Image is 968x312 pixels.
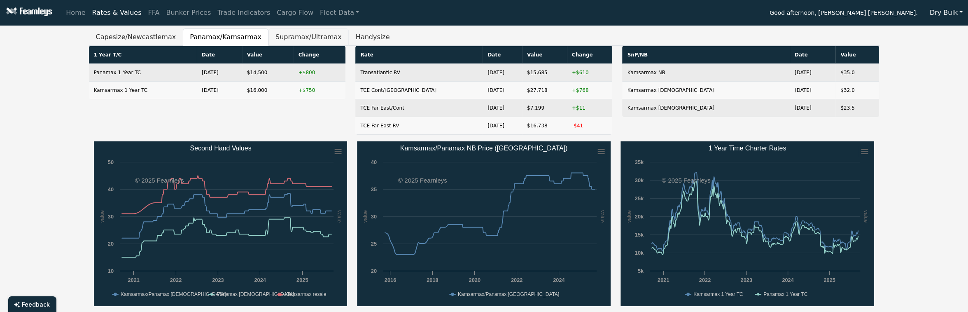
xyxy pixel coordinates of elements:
td: -$41 [567,117,613,135]
text: Kamsarmax/Panamax NB Price ([GEOGRAPHIC_DATA]) [400,145,568,152]
svg: Second Hand Values [94,141,348,306]
text: 2022 [699,277,711,283]
text: Kamsarmax 1 Year TC [693,291,743,297]
td: +$768 [567,82,613,99]
img: Fearnleys Logo [4,7,52,18]
svg: Kamsarmax/Panamax NB Price (China) [357,141,611,306]
td: [DATE] [483,117,522,135]
a: Trade Indicators [214,5,273,21]
text: 20 [371,268,377,274]
button: Handysize [349,28,397,46]
th: Value [835,46,879,64]
text: value [362,210,368,223]
text: © 2025 Fearnleys [662,177,711,184]
td: Kamsarmax [DEMOGRAPHIC_DATA] [622,82,789,99]
text: Panamax [DEMOGRAPHIC_DATA] [217,291,294,297]
td: TCE Far East RV [355,117,483,135]
th: Value [242,46,294,64]
text: 2022 [170,277,181,283]
text: 2025 [296,277,308,283]
th: Date [483,46,522,64]
text: 30 [371,213,377,220]
td: [DATE] [790,99,835,117]
td: +$11 [567,99,613,117]
td: Kamsarmax [DEMOGRAPHIC_DATA] [622,99,789,117]
td: $7,199 [522,99,567,117]
a: Rates & Values [89,5,145,21]
text: © 2025 Fearnleys [135,177,184,184]
text: Kamsarmax/Panamax [GEOGRAPHIC_DATA] [458,291,559,297]
text: 15k [635,232,644,238]
text: 2022 [511,277,522,283]
a: FFA [145,5,163,21]
text: value [98,210,105,223]
td: [DATE] [790,64,835,82]
button: Dry Bulk [924,5,968,21]
td: Transatlantic RV [355,64,483,82]
td: [DATE] [483,82,522,99]
text: 1 Year Time Charter Rates [709,145,786,152]
td: [DATE] [197,82,242,99]
text: 20 [107,241,113,247]
text: 5k [638,268,644,274]
span: Good afternoon, [PERSON_NAME] [PERSON_NAME]. [770,7,917,21]
td: [DATE] [483,99,522,117]
text: 2024 [254,277,266,283]
td: Panamax 1 Year TC [89,64,197,82]
text: value [599,210,606,223]
td: $14,500 [242,64,294,82]
text: 2023 [741,277,752,283]
td: $32.0 [835,82,879,99]
text: 2024 [553,277,565,283]
th: SnP/NB [622,46,789,64]
td: TCE Far East/Cont [355,99,483,117]
text: Kamsarmax/Panamax [DEMOGRAPHIC_DATA] [121,291,226,297]
td: $16,738 [522,117,567,135]
td: [DATE] [483,64,522,82]
td: $15,685 [522,64,567,82]
a: Fleet Data [317,5,362,21]
td: $16,000 [242,82,294,99]
text: value [336,210,343,223]
text: 2021 [128,277,139,283]
text: 50 [107,159,113,165]
text: 2024 [782,277,794,283]
text: 40 [371,159,377,165]
text: 30k [635,177,644,183]
text: Kamsarmax resale [285,291,326,297]
text: 2021 [658,277,669,283]
text: © 2025 Fearnleys [398,177,447,184]
td: +$610 [567,64,613,82]
th: Change [294,46,346,64]
button: Capesize/Newcastlemax [89,28,183,46]
text: 2016 [385,277,396,283]
th: Rate [355,46,483,64]
text: 30 [107,213,113,220]
text: 35 [371,186,377,192]
text: Second Hand Values [190,145,251,152]
text: 2018 [427,277,439,283]
a: Home [63,5,89,21]
text: 2020 [469,277,481,283]
th: Value [522,46,567,64]
td: $35.0 [835,64,879,82]
td: $23.5 [835,99,879,117]
text: 2025 [824,277,835,283]
td: +$750 [294,82,346,99]
th: 1 Year T/C [89,46,197,64]
text: 35k [635,159,644,165]
th: Date [790,46,835,64]
td: Kamsarmax 1 Year TC [89,82,197,99]
td: TCE Cont/[GEOGRAPHIC_DATA] [355,82,483,99]
td: +$800 [294,64,346,82]
button: Panamax/Kamsarmax [183,28,268,46]
a: Bunker Prices [163,5,214,21]
th: Date [197,46,242,64]
text: 10k [635,250,644,256]
a: Cargo Flow [273,5,317,21]
text: value [626,210,632,223]
td: Kamsarmax NB [622,64,789,82]
td: [DATE] [197,64,242,82]
td: [DATE] [790,82,835,99]
text: 25 [371,241,377,247]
